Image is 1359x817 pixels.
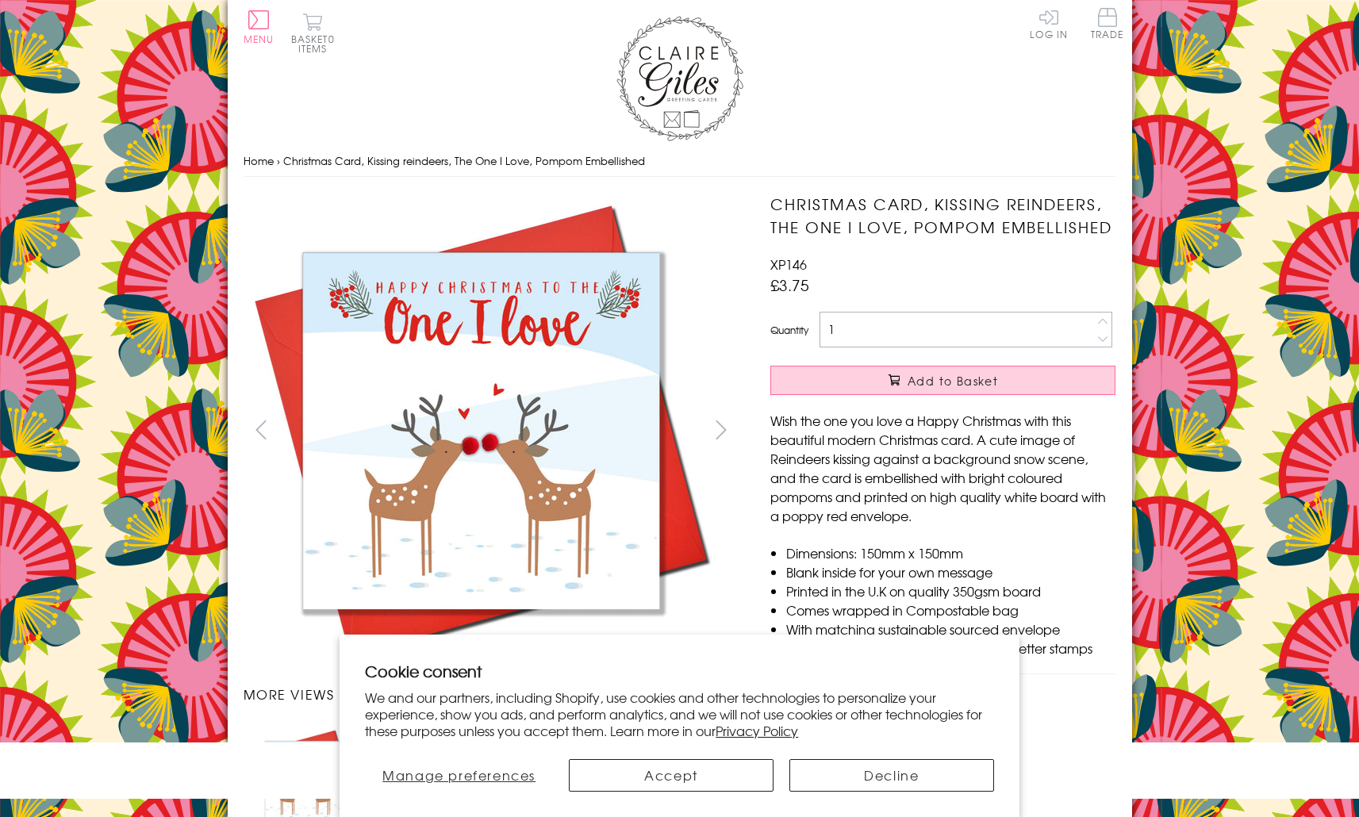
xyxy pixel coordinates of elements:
[716,721,798,740] a: Privacy Policy
[770,193,1115,239] h1: Christmas Card, Kissing reindeers, The One I Love, Pompom Embellished
[244,10,274,44] button: Menu
[908,373,998,389] span: Add to Basket
[365,689,994,738] p: We and our partners, including Shopify, use cookies and other technologies to personalize your ex...
[244,153,274,168] a: Home
[786,581,1115,600] li: Printed in the U.K on quality 350gsm board
[770,411,1115,525] p: Wish the one you love a Happy Christmas with this beautiful modern Christmas card. A cute image o...
[382,765,536,784] span: Manage preferences
[277,153,280,168] span: ›
[1091,8,1124,42] a: Trade
[770,274,809,296] span: £3.75
[365,660,994,682] h2: Cookie consent
[244,412,279,447] button: prev
[244,685,739,704] h3: More views
[789,759,994,792] button: Decline
[244,145,1116,178] nav: breadcrumbs
[365,759,553,792] button: Manage preferences
[569,759,774,792] button: Accept
[770,255,807,274] span: XP146
[1091,8,1124,39] span: Trade
[703,412,739,447] button: next
[244,193,720,669] img: Christmas Card, Kissing reindeers, The One I Love, Pompom Embellished
[786,619,1115,639] li: With matching sustainable sourced envelope
[786,562,1115,581] li: Blank inside for your own message
[786,543,1115,562] li: Dimensions: 150mm x 150mm
[1030,8,1068,39] a: Log In
[298,32,335,56] span: 0 items
[244,32,274,46] span: Menu
[616,16,743,141] img: Claire Giles Greetings Cards
[770,366,1115,395] button: Add to Basket
[770,323,808,337] label: Quantity
[283,153,645,168] span: Christmas Card, Kissing reindeers, The One I Love, Pompom Embellished
[291,13,335,53] button: Basket0 items
[786,600,1115,619] li: Comes wrapped in Compostable bag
